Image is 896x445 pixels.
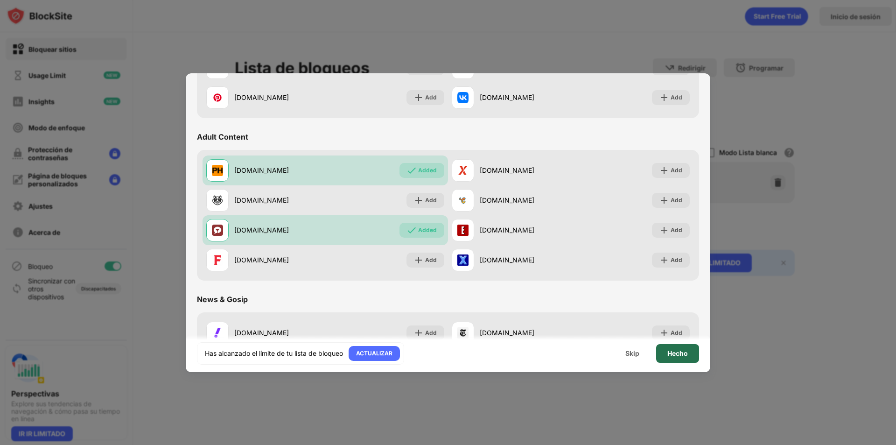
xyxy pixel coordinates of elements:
div: [DOMAIN_NAME] [480,165,571,175]
div: News & Gosip [197,295,248,304]
div: [DOMAIN_NAME] [234,165,325,175]
div: Add [425,196,437,205]
img: favicons [457,327,469,339]
div: [DOMAIN_NAME] [480,255,571,265]
div: Hecho [667,350,688,357]
div: [DOMAIN_NAME] [480,92,571,102]
div: Add [671,328,682,338]
div: [DOMAIN_NAME] [234,328,325,338]
img: favicons [212,195,223,206]
img: favicons [457,165,469,176]
div: Add [671,196,682,205]
img: favicons [212,92,223,103]
img: favicons [457,92,469,103]
div: Add [671,255,682,265]
div: Add [671,166,682,175]
img: favicons [212,165,223,176]
div: Add [671,93,682,102]
div: [DOMAIN_NAME] [234,255,325,265]
div: [DOMAIN_NAME] [234,195,325,205]
div: Added [418,226,437,235]
div: Added [418,166,437,175]
div: [DOMAIN_NAME] [234,92,325,102]
img: favicons [457,254,469,266]
div: [DOMAIN_NAME] [480,195,571,205]
img: favicons [212,327,223,339]
img: favicons [212,225,223,236]
div: [DOMAIN_NAME] [234,225,325,235]
div: Add [671,226,682,235]
div: [DOMAIN_NAME] [480,225,571,235]
img: favicons [212,254,223,266]
div: [DOMAIN_NAME] [480,328,571,338]
div: Add [425,93,437,102]
div: Add [425,255,437,265]
img: favicons [457,195,469,206]
img: favicons [457,225,469,236]
div: Adult Content [197,132,248,141]
div: ACTUALIZAR [356,349,392,358]
div: Add [425,328,437,338]
div: Skip [625,350,639,357]
div: Has alcanzado el límite de tu lista de bloqueo [205,349,343,358]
